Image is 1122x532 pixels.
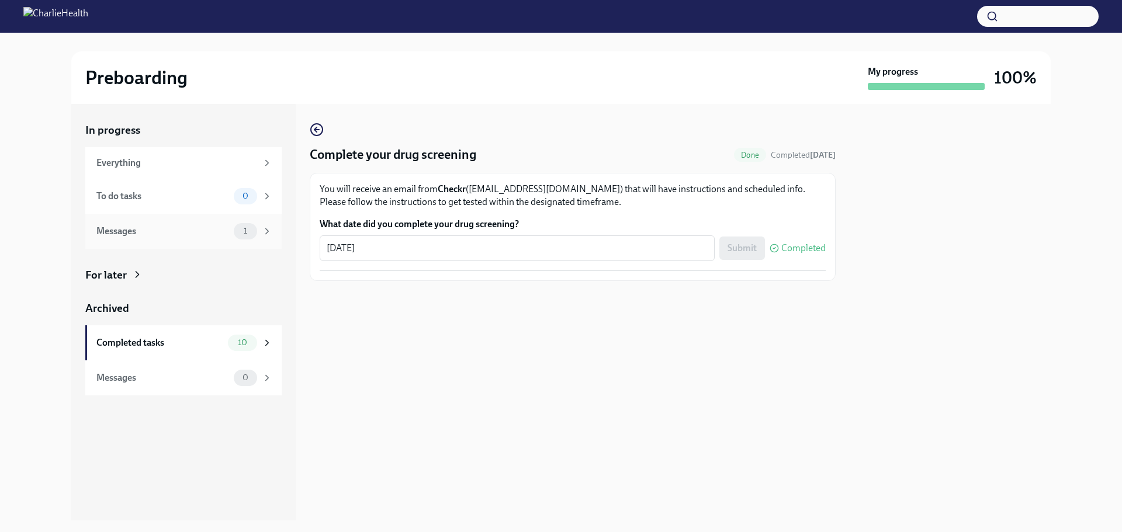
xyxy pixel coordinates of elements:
strong: Checkr [438,183,466,194]
a: Archived [85,301,282,316]
a: Everything [85,147,282,179]
span: 0 [236,192,255,200]
img: CharlieHealth [23,7,88,26]
a: For later [85,267,282,283]
div: To do tasks [96,190,229,203]
strong: [DATE] [810,150,836,160]
div: Messages [96,225,229,238]
span: Completed [781,244,826,253]
a: To do tasks0 [85,179,282,214]
h4: Complete your drug screening [310,146,476,164]
a: Messages0 [85,360,282,395]
div: For later [85,267,127,283]
span: 10 [231,338,254,347]
div: Messages [96,371,229,384]
strong: My progress [868,65,918,78]
div: Completed tasks [96,336,223,349]
h2: Preboarding [85,66,188,89]
span: 1 [237,227,254,235]
h3: 100% [994,67,1037,88]
p: You will receive an email from ([EMAIL_ADDRESS][DOMAIN_NAME]) that will have instructions and sch... [320,183,826,208]
label: What date did you complete your drug screening? [320,218,826,231]
span: October 9th, 2025 13:53 [771,149,836,161]
a: Messages1 [85,214,282,249]
span: Done [734,151,766,159]
span: Completed [771,150,836,160]
a: In progress [85,123,282,138]
div: Everything [96,157,257,169]
span: 0 [236,373,255,382]
a: Completed tasks10 [85,325,282,360]
textarea: [DATE] [327,241,708,255]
